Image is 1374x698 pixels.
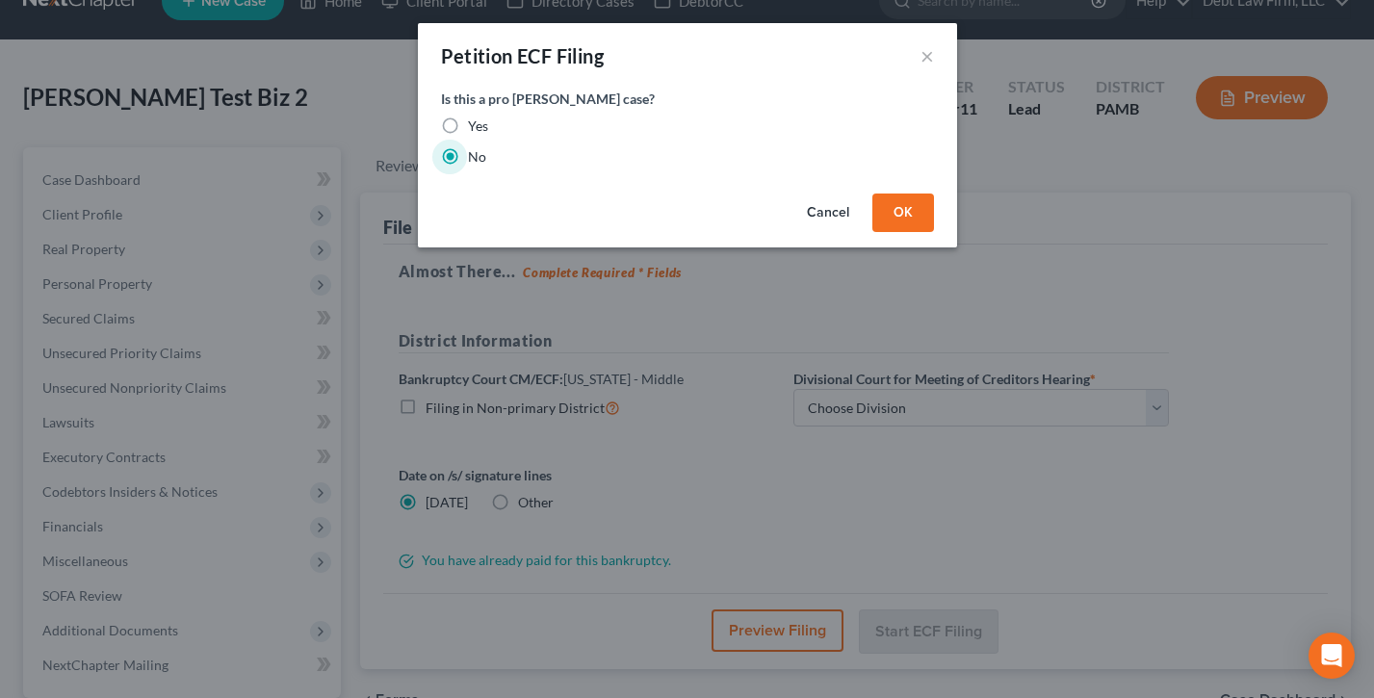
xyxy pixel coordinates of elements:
[441,89,655,109] label: Is this a pro [PERSON_NAME] case?
[441,42,605,69] div: Petition ECF Filing
[468,148,486,165] span: No
[920,44,934,67] button: ×
[791,194,865,232] button: Cancel
[872,194,934,232] button: OK
[468,117,488,134] span: Yes
[1309,633,1355,679] div: Open Intercom Messenger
